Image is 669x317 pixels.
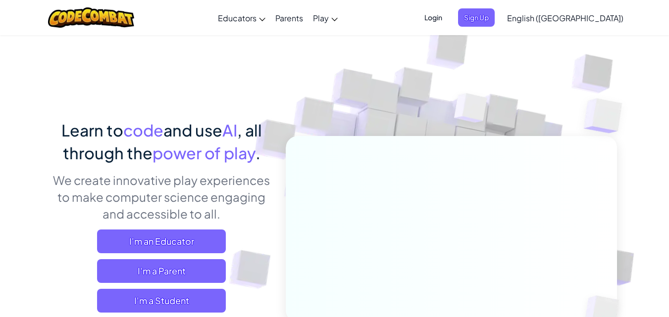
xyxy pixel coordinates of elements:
[435,74,507,147] img: Overlap cubes
[418,8,448,27] button: Login
[97,229,226,253] a: I'm an Educator
[48,7,135,28] img: CodeCombat logo
[270,4,308,31] a: Parents
[507,13,623,23] span: English ([GEOGRAPHIC_DATA])
[222,120,237,140] span: AI
[163,120,222,140] span: and use
[308,4,343,31] a: Play
[458,8,495,27] button: Sign Up
[97,259,226,283] a: I'm a Parent
[502,4,628,31] a: English ([GEOGRAPHIC_DATA])
[61,120,123,140] span: Learn to
[218,13,257,23] span: Educators
[313,13,329,23] span: Play
[256,143,260,163] span: .
[213,4,270,31] a: Educators
[97,289,226,313] button: I'm a Student
[153,143,256,163] span: power of play
[564,74,650,158] img: Overlap cubes
[123,120,163,140] span: code
[52,172,271,222] p: We create innovative play experiences to make computer science engaging and accessible to all.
